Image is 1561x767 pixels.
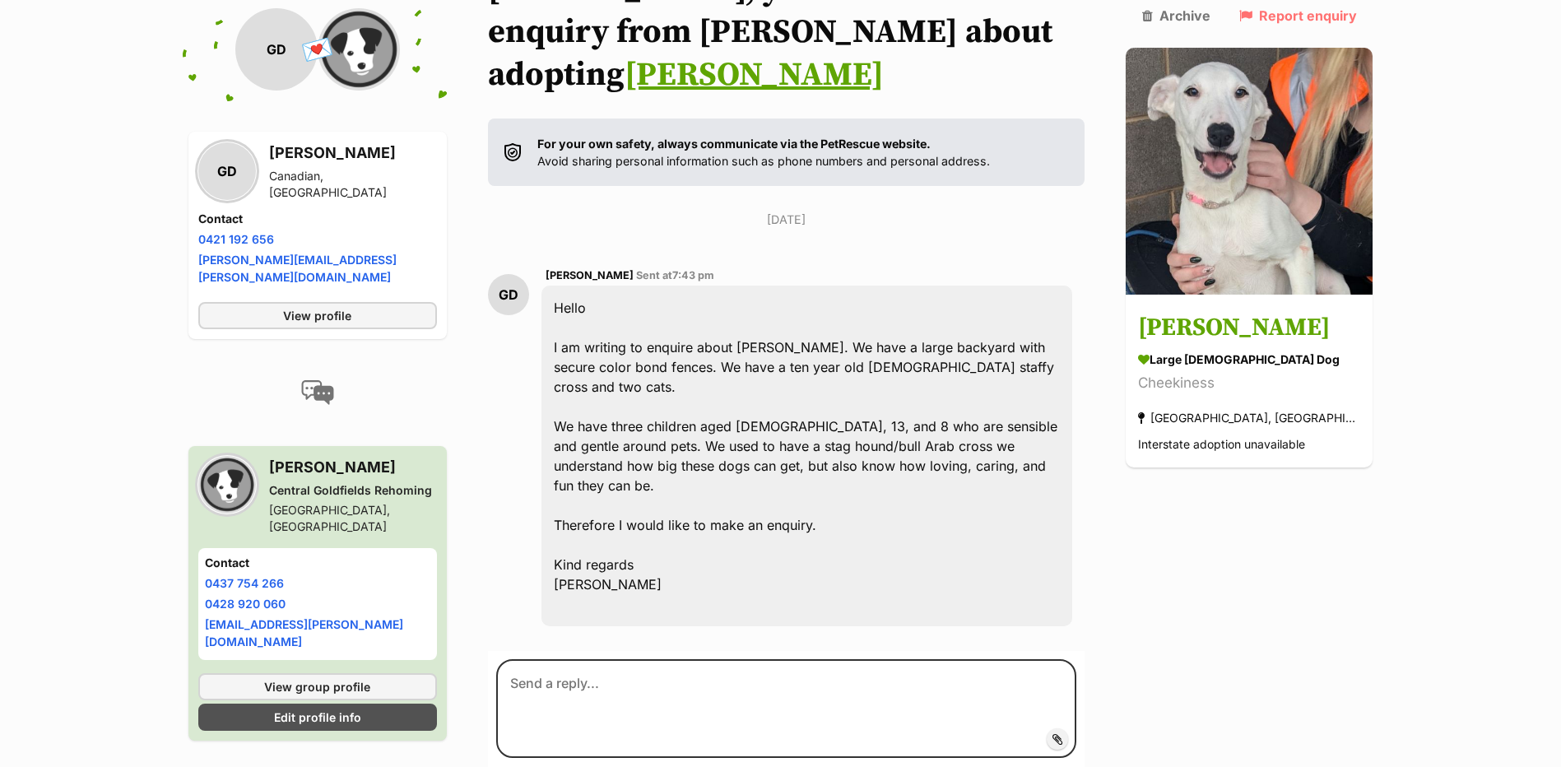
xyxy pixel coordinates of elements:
span: 💌 [299,32,336,67]
p: Avoid sharing personal information such as phone numbers and personal address. [537,135,990,170]
h3: [PERSON_NAME] [1138,310,1360,347]
a: 0421 192 656 [198,232,274,246]
img: Central Goldfields Rehoming profile pic [318,8,400,91]
a: Report enquiry [1239,8,1357,23]
a: [PERSON_NAME] [625,54,884,95]
div: GD [198,142,256,200]
strong: For your own safety, always communicate via the PetRescue website. [537,137,931,151]
div: Canadian, [GEOGRAPHIC_DATA] [269,168,437,201]
div: Central Goldfields Rehoming [269,482,437,499]
a: Archive [1142,8,1210,23]
span: View group profile [264,678,370,695]
div: [GEOGRAPHIC_DATA], [GEOGRAPHIC_DATA] [269,502,437,535]
h4: Contact [198,211,437,227]
div: large [DEMOGRAPHIC_DATA] Dog [1138,351,1360,369]
h3: [PERSON_NAME] [269,456,437,479]
span: 7:43 pm [672,269,714,281]
a: Edit profile info [198,704,437,731]
span: [PERSON_NAME] [546,269,634,281]
a: 0437 754 266 [205,576,284,590]
p: [DATE] [488,211,1085,228]
img: conversation-icon-4a6f8262b818ee0b60e3300018af0b2d0b884aa5de6e9bcb8d3d4eeb1a70a7c4.svg [301,380,334,405]
a: 0428 920 060 [205,597,286,611]
div: Hello I am writing to enquire about [PERSON_NAME]. We have a large backyard with secure color bon... [541,286,1073,626]
a: [EMAIL_ADDRESS][PERSON_NAME][DOMAIN_NAME] [205,617,403,648]
span: Sent at [636,269,714,281]
a: [PERSON_NAME] large [DEMOGRAPHIC_DATA] Dog Cheekiness [GEOGRAPHIC_DATA], [GEOGRAPHIC_DATA] Inters... [1126,298,1373,468]
h4: Contact [205,555,430,571]
span: Interstate adoption unavailable [1138,438,1305,452]
h3: [PERSON_NAME] [269,142,437,165]
img: Luna [1126,48,1373,295]
a: View group profile [198,673,437,700]
div: [GEOGRAPHIC_DATA], [GEOGRAPHIC_DATA] [1138,407,1360,430]
a: [PERSON_NAME][EMAIL_ADDRESS][PERSON_NAME][DOMAIN_NAME] [198,253,397,284]
span: Edit profile info [274,709,361,726]
span: View profile [283,307,351,324]
div: GD [488,274,529,315]
div: Cheekiness [1138,373,1360,395]
img: Central Goldfields Rehoming profile pic [198,456,256,514]
div: GD [235,8,318,91]
a: View profile [198,302,437,329]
